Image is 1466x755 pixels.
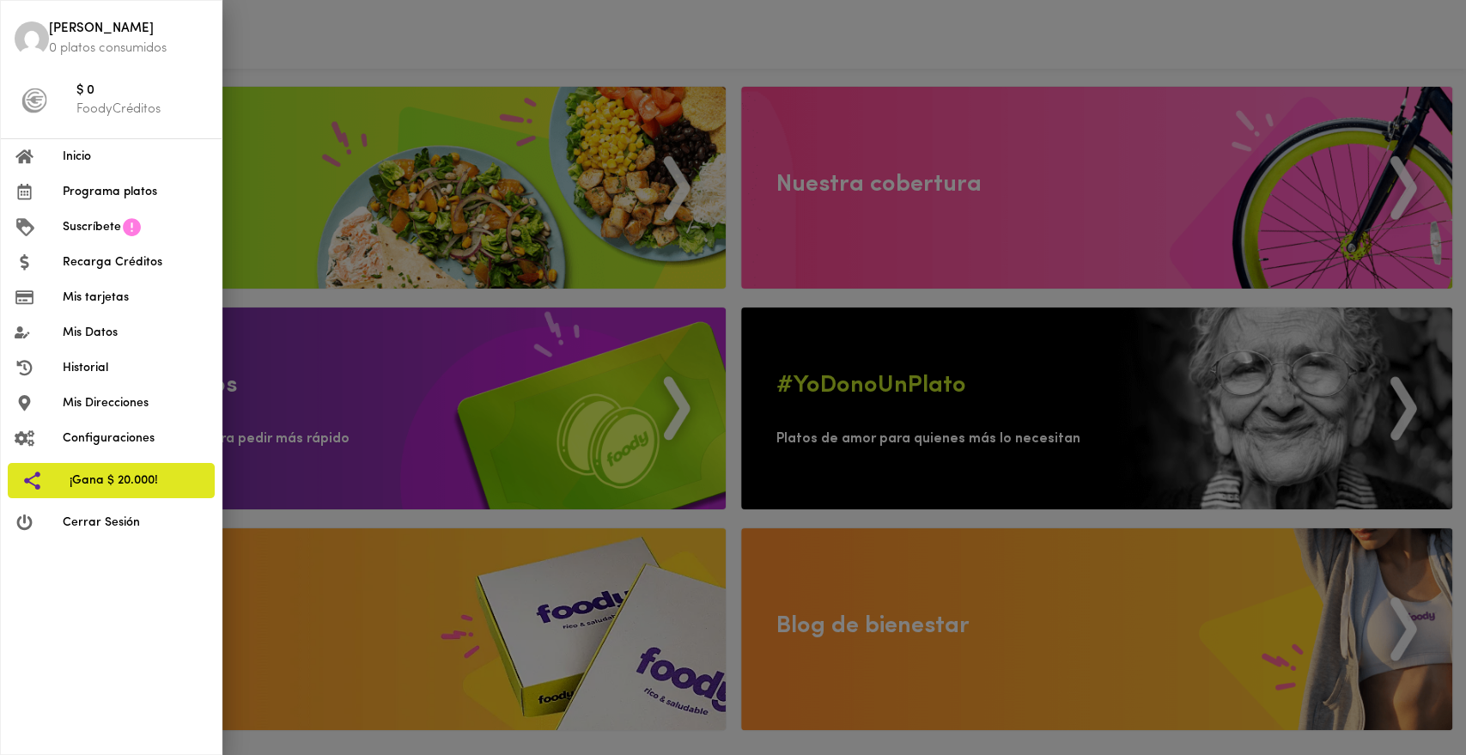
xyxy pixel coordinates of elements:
[63,394,208,412] span: Mis Direcciones
[63,183,208,201] span: Programa platos
[63,324,208,342] span: Mis Datos
[49,20,208,40] span: [PERSON_NAME]
[63,148,208,166] span: Inicio
[76,100,208,119] p: FoodyCréditos
[49,40,208,58] p: 0 platos consumidos
[63,359,208,377] span: Historial
[21,88,47,113] img: foody-creditos-black.png
[63,429,208,448] span: Configuraciones
[76,82,208,101] span: $ 0
[70,472,201,490] span: ¡Gana $ 20.000!
[63,514,208,532] span: Cerrar Sesión
[63,253,208,271] span: Recarga Créditos
[63,289,208,307] span: Mis tarjetas
[1366,655,1449,738] iframe: Messagebird Livechat Widget
[63,218,121,236] span: Suscríbete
